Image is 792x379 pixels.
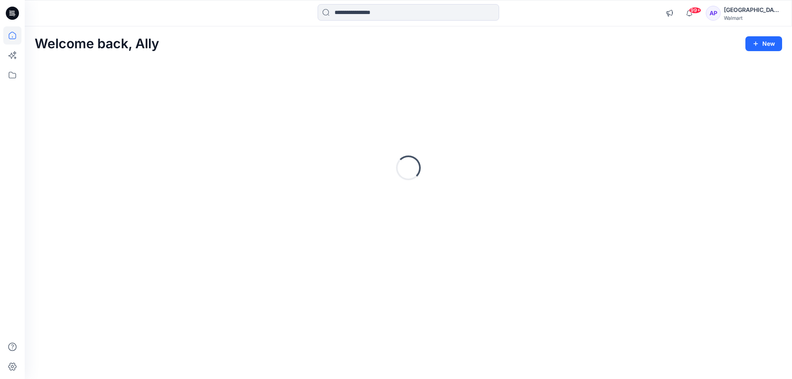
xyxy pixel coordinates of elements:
[689,7,701,14] span: 99+
[706,6,721,21] div: AP
[724,5,782,15] div: [GEOGRAPHIC_DATA]
[745,36,782,51] button: New
[724,15,782,21] div: Walmart
[35,36,159,52] h2: Welcome back, Ally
